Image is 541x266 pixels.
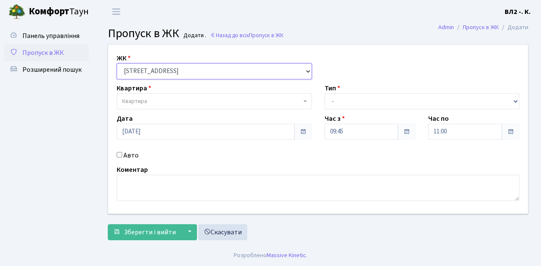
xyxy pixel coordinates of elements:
a: Панель управління [4,27,89,44]
a: Пропуск в ЖК [4,44,89,61]
a: Скасувати [198,224,247,240]
img: logo.png [8,3,25,20]
label: Дата [117,114,133,124]
a: Пропуск в ЖК [463,23,499,32]
span: Пропуск в ЖК [108,25,179,42]
a: Розширений пошук [4,61,89,78]
span: Таун [29,5,89,19]
label: Тип [325,83,340,93]
span: Пропуск в ЖК [249,31,284,39]
small: Додати . [182,32,206,39]
li: Додати [499,23,528,32]
b: Комфорт [29,5,69,18]
a: Admin [438,23,454,32]
label: Час по [428,114,449,124]
label: Час з [325,114,345,124]
button: Зберегти і вийти [108,224,181,240]
a: Назад до всіхПропуск в ЖК [210,31,284,39]
span: Квартира [122,97,147,106]
span: Панель управління [22,31,79,41]
label: Авто [123,150,139,160]
a: Massive Kinetic [267,251,306,260]
span: Пропуск в ЖК [22,48,64,57]
a: ВЛ2 -. К. [505,7,531,17]
label: Квартира [117,83,151,93]
span: Розширений пошук [22,65,82,74]
label: ЖК [117,53,131,63]
b: ВЛ2 -. К. [505,7,531,16]
label: Коментар [117,165,148,175]
span: Зберегти і вийти [124,228,176,237]
nav: breadcrumb [426,19,541,36]
button: Переключити навігацію [106,5,127,19]
div: Розроблено . [234,251,307,260]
